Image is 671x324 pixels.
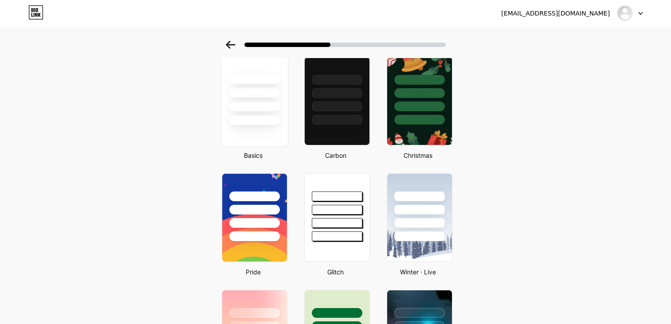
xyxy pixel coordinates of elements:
img: digitera [616,5,633,22]
div: Pride [219,267,287,277]
div: [EMAIL_ADDRESS][DOMAIN_NAME] [501,9,610,18]
div: Winter · Live [384,267,452,277]
div: Carbon [302,151,370,160]
div: Glitch [302,267,370,277]
div: Basics [219,151,287,160]
div: Christmas [384,151,452,160]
